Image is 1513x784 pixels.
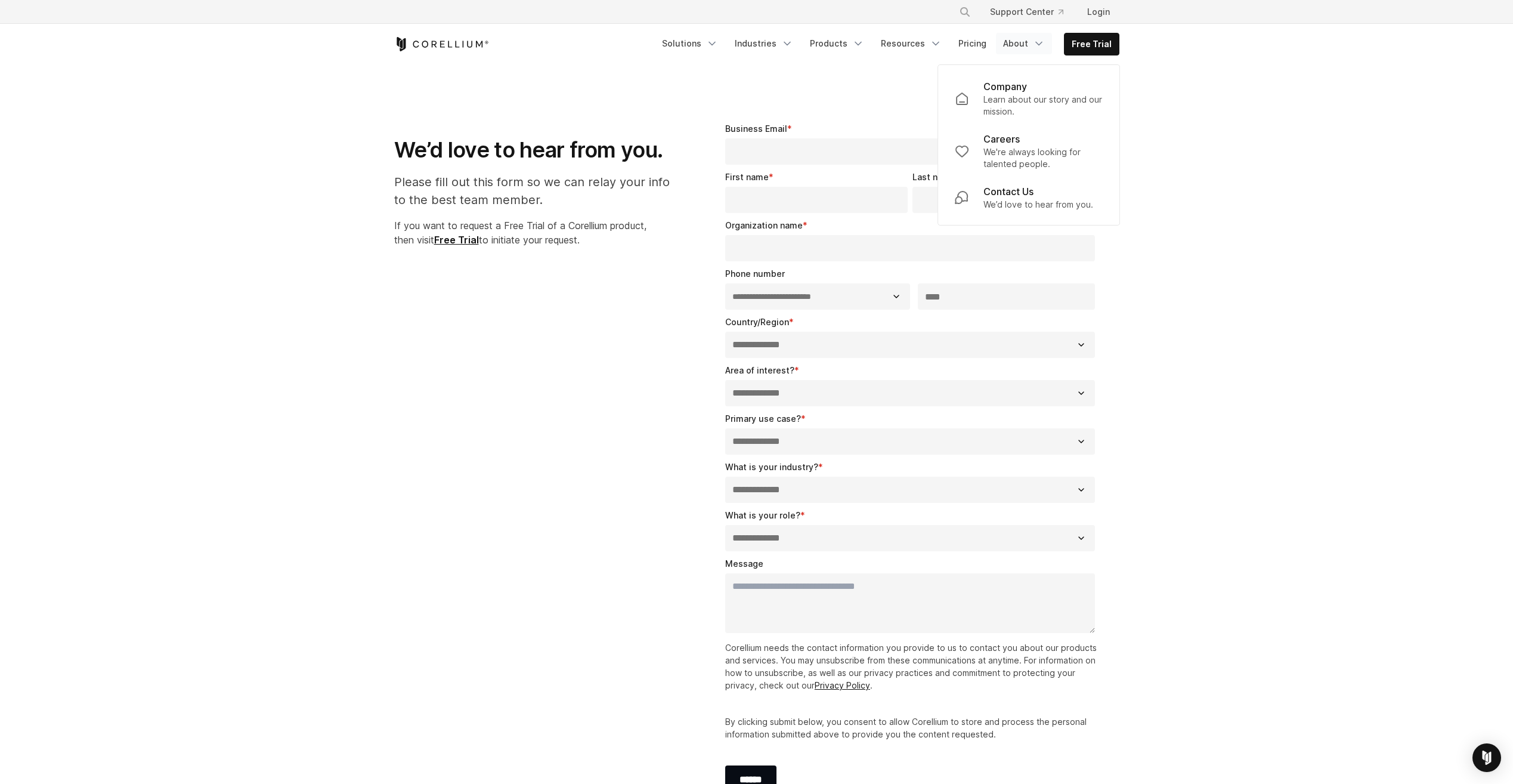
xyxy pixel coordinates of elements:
[980,1,1073,23] a: Support Center
[725,124,787,134] span: Business Email
[725,317,789,327] span: Country/Region
[945,177,1112,218] a: Contact Us We’d love to hear from you.
[434,234,479,246] a: Free Trial
[983,184,1034,199] p: Contact Us
[951,33,994,54] a: Pricing
[983,132,1020,146] p: Careers
[728,33,800,54] a: Industries
[725,172,769,182] span: First name
[1472,743,1501,772] div: Open Intercom Messenger
[945,1,1119,23] div: Navigation Menu
[725,268,785,279] span: Phone number
[954,1,976,23] button: Search
[803,33,871,54] a: Products
[1078,1,1119,23] a: Login
[725,220,803,230] span: Organization name
[945,125,1112,177] a: Careers We're always looking for talented people.
[394,37,489,51] a: Corellium Home
[655,33,725,54] a: Solutions
[983,94,1103,118] p: Learn about our story and our mission.
[815,680,870,690] a: Privacy Policy
[725,715,1100,740] p: By clicking submit below, you consent to allow Corellium to store and process the personal inform...
[874,33,949,54] a: Resources
[725,413,801,424] span: Primary use case?
[983,199,1093,211] p: We’d love to hear from you.
[655,33,1119,55] div: Navigation Menu
[725,510,800,520] span: What is your role?
[394,173,682,209] p: Please fill out this form so we can relay your info to the best team member.
[983,146,1103,170] p: We're always looking for talented people.
[996,33,1052,54] a: About
[725,365,794,375] span: Area of interest?
[912,172,955,182] span: Last name
[725,641,1100,692] p: Corellium needs the contact information you provide to us to contact you about our products and s...
[945,72,1112,125] a: Company Learn about our story and our mission.
[725,462,818,472] span: What is your industry?
[394,218,682,247] p: If you want to request a Free Trial of a Corellium product, then visit to initiate your request.
[725,558,763,569] span: Message
[983,79,1027,94] p: Company
[1065,33,1119,55] a: Free Trial
[394,137,682,163] h1: We’d love to hear from you.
